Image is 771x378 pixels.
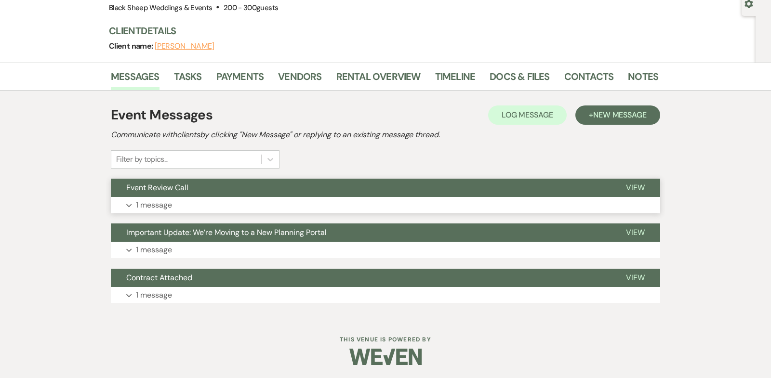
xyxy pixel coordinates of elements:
button: View [611,223,660,242]
a: Payments [216,69,264,90]
span: Log Message [502,110,553,120]
a: Notes [628,69,658,90]
a: Messages [111,69,160,90]
span: 200 - 300 guests [224,3,278,13]
button: View [611,179,660,197]
p: 1 message [136,199,172,211]
div: Filter by topics... [116,154,168,165]
button: Event Review Call [111,179,611,197]
h2: Communicate with clients by clicking "New Message" or replying to an existing message thread. [111,129,660,141]
span: New Message [593,110,647,120]
button: [PERSON_NAME] [155,42,214,50]
p: 1 message [136,244,172,256]
button: 1 message [111,287,660,303]
span: Client name: [109,41,155,51]
button: Important Update: We’re Moving to a New Planning Portal [111,223,611,242]
h1: Event Messages [111,105,213,125]
button: 1 message [111,242,660,258]
a: Timeline [435,69,476,90]
a: Rental Overview [336,69,421,90]
button: Log Message [488,105,567,125]
img: Weven Logo [349,340,422,374]
span: Event Review Call [126,182,188,193]
button: 1 message [111,197,660,213]
button: +New Message [575,105,660,125]
a: Contacts [564,69,614,90]
button: Contract Attached [111,269,611,287]
button: View [611,269,660,287]
a: Docs & Files [490,69,549,90]
span: Black Sheep Weddings & Events [109,3,212,13]
a: Vendors [278,69,321,90]
span: View [626,227,645,237]
span: Important Update: We’re Moving to a New Planning Portal [126,227,327,237]
span: View [626,182,645,193]
span: Contract Attached [126,273,192,283]
a: Tasks [174,69,202,90]
span: View [626,273,645,283]
p: 1 message [136,289,172,301]
h3: Client Details [109,24,649,38]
